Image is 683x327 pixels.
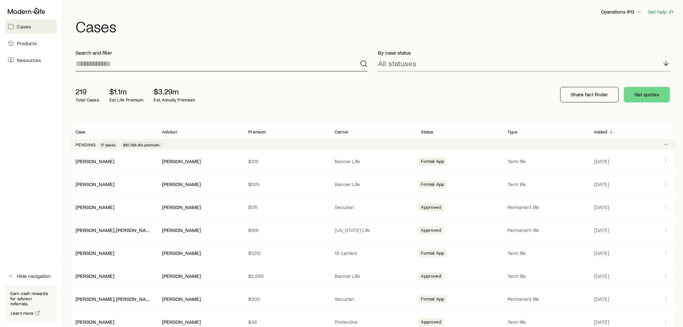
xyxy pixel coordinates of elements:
p: 219 [76,87,99,96]
span: [DATE] [594,319,609,325]
p: Protective [335,319,411,325]
span: Approved [421,273,441,280]
div: [PERSON_NAME] [76,158,114,165]
a: [PERSON_NAME], [PERSON_NAME] [76,296,155,302]
p: Premium [248,129,266,134]
span: [DATE] [594,204,609,210]
p: By case status [378,49,670,56]
p: Total Cases [76,97,99,102]
span: Hide navigation [17,273,51,279]
div: [PERSON_NAME] [162,273,201,280]
a: [PERSON_NAME], [PERSON_NAME] [76,227,155,233]
p: Pending [76,142,96,147]
div: [PERSON_NAME], [PERSON_NAME] [76,227,152,234]
span: [DATE] [594,296,609,302]
span: Cases [17,23,31,30]
p: Banner Life [335,181,411,187]
p: [US_STATE] Life [335,227,411,233]
span: [DATE] [594,227,609,233]
p: $3.29m [154,87,195,96]
span: Formal App [421,182,444,188]
a: [PERSON_NAME] [76,204,114,210]
p: $525 [248,181,324,187]
div: [PERSON_NAME] [162,250,201,257]
p: Permanent life [508,227,584,233]
span: Formal App [421,159,444,165]
p: $1,010 [248,250,324,256]
span: Approved [421,205,441,211]
p: $300 [248,296,324,302]
p: $36 [248,319,324,325]
span: [DATE] [594,250,609,256]
div: [PERSON_NAME] [76,319,114,325]
span: [DATE] [594,181,609,187]
p: Term life [508,181,584,187]
p: Added [594,129,607,134]
div: Earn cash rewards for advisor referrals.Learn more [5,286,57,322]
p: Securian [335,296,411,302]
span: Approved [421,227,441,234]
div: [PERSON_NAME] [162,296,201,302]
a: [PERSON_NAME] [76,158,114,164]
span: Learn more [11,311,34,315]
p: Term life [508,273,584,279]
p: All statuses [378,59,416,68]
p: Est. Annuity Premium [154,97,195,102]
p: Securian [335,204,411,210]
div: [PERSON_NAME] [162,227,201,234]
p: Operations IPG [601,8,642,15]
button: Get help [648,8,675,16]
div: [PERSON_NAME] [162,319,201,325]
p: $316 [248,158,324,164]
p: Case [76,129,86,134]
a: [PERSON_NAME] [76,181,114,187]
p: Status [421,129,433,134]
div: [PERSON_NAME] [162,204,201,211]
span: Resources [17,57,41,63]
button: Operations IPG [601,8,643,16]
a: Resources [5,53,57,67]
button: Share fact finder [560,87,619,102]
p: Share fact finder [571,91,608,98]
span: [DATE] [594,273,609,279]
div: [PERSON_NAME] [162,181,201,188]
span: $10.06k life premium [123,142,159,147]
p: Est. Life Premium [109,97,144,102]
span: [DATE] [594,158,609,164]
span: 17 cases [101,142,116,147]
a: [PERSON_NAME] [76,319,114,325]
p: Term life [508,158,584,164]
p: $198 [248,227,324,233]
p: Permanent life [508,296,584,302]
button: Get quotes [624,87,670,102]
p: $1.1m [109,87,144,96]
div: [PERSON_NAME], [PERSON_NAME] [76,296,152,302]
p: 15 carriers [335,250,411,256]
p: Term life [508,319,584,325]
span: Formal App [421,296,444,303]
p: Banner Life [335,273,411,279]
a: Products [5,36,57,50]
p: $175 [248,204,324,210]
p: Banner Life [335,158,411,164]
button: Hide navigation [5,269,57,283]
p: Term life [508,250,584,256]
p: Search and filter [76,49,368,56]
a: [PERSON_NAME] [76,273,114,279]
p: Type [508,129,518,134]
div: [PERSON_NAME] [76,273,114,280]
p: $2,595 [248,273,324,279]
p: Advisor [162,129,178,134]
p: Earn cash rewards for advisor referrals. [10,291,52,306]
a: [PERSON_NAME] [76,250,114,256]
a: Cases [5,19,57,34]
span: Approved [421,319,441,326]
div: [PERSON_NAME] [162,158,201,165]
span: Products [17,40,37,47]
span: Formal App [421,250,444,257]
h1: Cases [76,18,675,34]
p: Permanent life [508,204,584,210]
